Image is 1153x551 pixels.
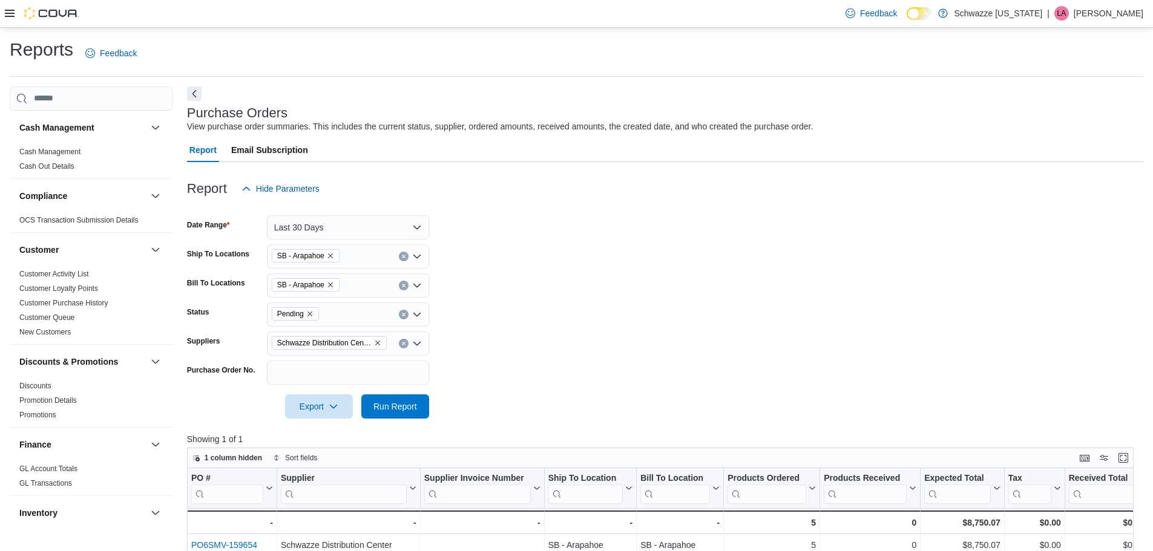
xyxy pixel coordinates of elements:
button: Ship To Location [548,472,632,503]
span: Feedback [100,47,137,59]
span: Email Subscription [231,138,308,162]
div: PO # [191,472,263,484]
div: $0.00 [1008,515,1061,530]
span: LA [1057,6,1066,21]
a: New Customers [19,328,71,336]
p: Schwazze [US_STATE] [954,6,1042,21]
div: Compliance [10,213,172,232]
button: Cash Management [148,120,163,135]
h3: Customer [19,244,59,256]
button: Cash Management [19,122,146,134]
div: Expected Total [924,472,991,484]
button: Bill To Location [640,472,720,503]
span: Pending [272,307,319,321]
div: Products Ordered [728,472,806,484]
button: Expected Total [924,472,1000,503]
div: PO # URL [191,472,263,503]
div: Supplier [281,472,407,484]
a: OCS Transaction Submission Details [19,216,139,224]
button: Customer [19,244,146,256]
h3: Compliance [19,190,67,202]
span: Discounts [19,381,51,391]
span: Customer Purchase History [19,298,108,308]
a: PO6SMV-159654 [191,540,257,550]
button: Open list of options [412,252,422,261]
button: Open list of options [412,281,422,290]
button: Clear input [399,252,409,261]
button: Open list of options [412,310,422,319]
button: Keyboard shortcuts [1077,451,1092,465]
span: Customer Loyalty Points [19,284,98,293]
button: Supplier [281,472,416,503]
a: Cash Out Details [19,162,74,171]
h3: Cash Management [19,122,94,134]
button: Inventory [19,507,146,519]
div: Discounts & Promotions [10,379,172,427]
button: Sort fields [268,451,322,465]
button: Compliance [19,190,146,202]
span: SB - Arapahoe [272,278,340,292]
div: - [548,515,632,530]
a: Promotions [19,411,56,419]
span: Report [189,138,217,162]
button: PO # [191,472,273,503]
div: Ship To Location [548,472,623,484]
a: GL Transactions [19,479,72,487]
h3: Discounts & Promotions [19,356,118,368]
button: Discounts & Promotions [19,356,146,368]
div: Customer [10,267,172,344]
div: View purchase order summaries. This includes the current status, supplier, ordered amounts, recei... [187,120,813,133]
div: 5 [728,515,816,530]
div: - [424,515,540,530]
div: Expected Total [924,472,991,503]
img: Cova [24,7,79,19]
div: Ship To Location [548,472,623,503]
a: Cash Management [19,148,80,156]
a: GL Account Totals [19,465,77,473]
span: Promotion Details [19,396,77,405]
div: Cash Management [10,145,172,178]
span: Run Report [373,400,417,412]
span: Sort fields [285,453,317,463]
span: Promotions [19,410,56,420]
button: Discounts & Promotions [148,354,163,369]
span: SB - Arapahoe [272,249,340,262]
div: Products Ordered [728,472,806,503]
span: Cash Management [19,147,80,157]
a: Feedback [80,41,142,65]
button: Remove Pending from selection in this group [306,310,314,318]
a: Customer Purchase History [19,299,108,307]
span: OCS Transaction Submission Details [19,215,139,225]
div: Products Received [824,472,907,503]
button: Open list of options [412,339,422,348]
label: Suppliers [187,336,220,346]
h1: Reports [10,37,73,62]
div: Bill To Location [640,472,710,503]
button: Received Total [1069,472,1145,503]
label: Status [187,307,209,317]
div: Received Total [1069,472,1135,503]
p: [PERSON_NAME] [1074,6,1143,21]
button: Next [187,86,202,101]
div: Supplier Invoice Number [424,472,531,503]
span: Pending [277,308,304,320]
div: Finance [10,461,172,495]
span: Feedback [860,7,897,19]
button: Enter fullscreen [1116,451,1131,465]
button: Products Received [824,472,916,503]
a: Customer Queue [19,313,74,322]
button: Supplier Invoice Number [424,472,540,503]
span: Schwazze Distribution Center [272,336,387,350]
button: Remove Schwazze Distribution Center from selection in this group [374,339,381,347]
button: Customer [148,243,163,257]
div: - [640,515,720,530]
div: Tax [1008,472,1051,484]
button: Compliance [148,189,163,203]
button: Clear input [399,281,409,290]
span: SB - Arapahoe [277,250,324,262]
span: Dark Mode [907,20,907,21]
span: Export [292,394,346,419]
